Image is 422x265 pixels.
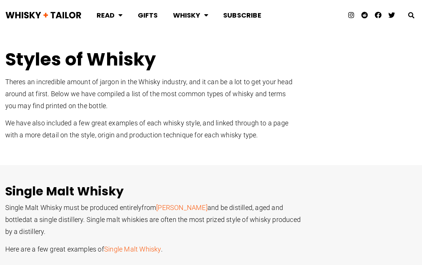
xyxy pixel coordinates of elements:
[5,184,417,199] h2: Single Malt Whisky
[5,216,301,235] span: at a single distillery. Single malt whiskies are often the most prized style of whisky produced b...
[5,202,305,238] p: Single Malt Whisky must be produced entirely
[5,204,283,223] span: from and be distilled, aged and bottled
[5,10,82,21] img: Whisky + Tailor Logo
[5,49,297,70] h1: Styles of Whisky
[156,204,207,211] a: [PERSON_NAME]
[5,76,297,112] p: Theres an incredible amount of jargon in the Whisky industry, and it can be a lot to get your hea...
[130,5,166,25] a: Gifts
[5,117,297,141] p: We have also included a few great examples of each whisky style, and linked through to a page wit...
[216,5,269,25] a: Subscribe
[166,5,216,25] a: Whisky
[104,245,161,253] a: Single Malt Whisky
[89,5,130,25] a: Read
[5,243,305,255] p: Here are a few great examples of .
